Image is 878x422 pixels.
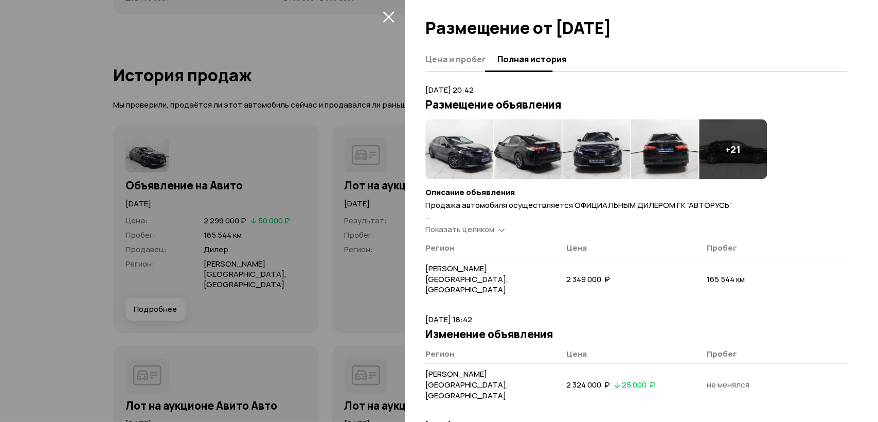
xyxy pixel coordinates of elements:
span: Цена [566,348,586,359]
span: Показать целиком [425,224,494,235]
p: [DATE] 20:42 [425,84,847,96]
img: 1.2BZEFraMgtPwNXw99T_eYkFXdL3FhBfMwYYSnsDTF5vGhBLNk4RAnJCBQMvFhxCZwIYVzfI.hxaE6VQsNDBhGokQSWtzf9k... [562,119,630,179]
a: Показать целиком [425,224,505,235]
span: [PERSON_NAME][GEOGRAPHIC_DATA], [GEOGRAPHIC_DATA] [425,368,508,400]
span: Регион [425,348,454,359]
span: Полная история [497,54,566,64]
img: 1._lifVLaMpJ0rd1pzLjGAY50VUvMYwmGGGcVg103OZdIdwzKBS85g10zPaIIbkmLVT8Mz1Sk.aYUXQrAqY2NweBB5TD-B9mG... [425,119,493,179]
span: Цена [566,242,586,253]
p: [DATE] 18:42 [425,314,847,325]
img: 1.dVWnzLaML5AT79F-Fr8ZZqKN2f4kW-_bJlm_j3dZud0lCu2OKFa9jyddv9tzDL2IJQvjihE.jNDJNUNep6OZJ2eAMSKLFZ5... [494,119,562,179]
span: Пробег [707,348,737,359]
span: 2 324 000 ₽ [566,379,610,390]
span: Пробег [707,242,737,253]
span: 2 349 000 ₽ [566,274,610,285]
span: 25 000 ₽ [621,379,655,390]
h4: Описание объявления [425,187,847,198]
img: 1.sTI92LaM6_eJ-xUZjKOyCD-ZHZmyHia6s04n7r9OLb-_Tn266Ul74b8fLO_uQiu7vUMmvYs.xYc4SbhVY8_sf4GJ9hittzq... [631,119,698,179]
h3: Размещение объявления [425,98,847,111]
span: [PERSON_NAME][GEOGRAPHIC_DATA], [GEOGRAPHIC_DATA] [425,263,508,295]
span: Регион [425,242,454,253]
span: 165 544 км [707,274,745,285]
h3: Изменение объявления [425,327,847,341]
button: закрыть [380,8,397,25]
span: Цена и пробег [425,54,486,64]
h4: + 21 [725,144,741,155]
span: не менялся [707,379,749,390]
